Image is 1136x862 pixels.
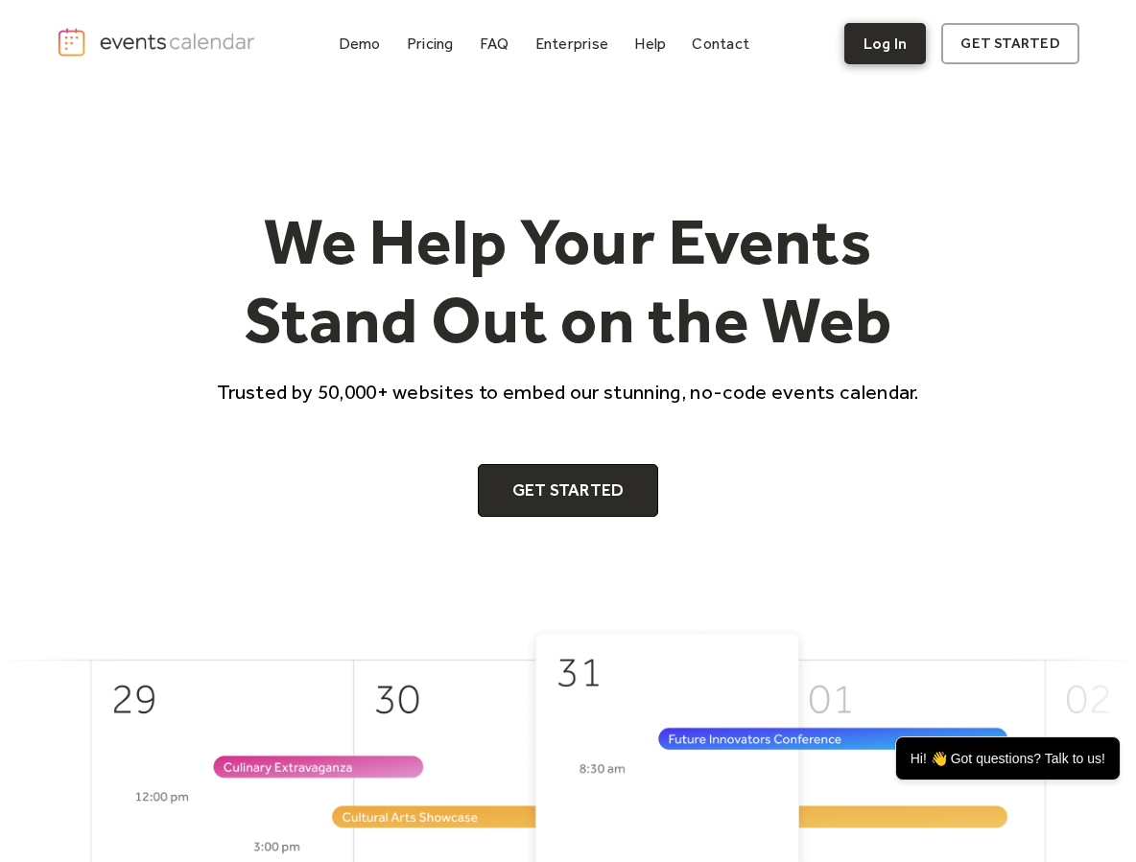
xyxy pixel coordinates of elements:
[472,31,517,57] a: FAQ
[399,31,461,57] a: Pricing
[844,23,926,64] a: Log In
[480,38,509,49] div: FAQ
[634,38,666,49] div: Help
[535,38,608,49] div: Enterprise
[200,202,936,359] h1: We Help Your Events Stand Out on the Web
[200,378,936,406] p: Trusted by 50,000+ websites to embed our stunning, no-code events calendar.
[478,464,659,518] a: Get Started
[528,31,616,57] a: Enterprise
[692,38,749,49] div: Contact
[331,31,389,57] a: Demo
[339,38,381,49] div: Demo
[407,38,454,49] div: Pricing
[684,31,757,57] a: Contact
[627,31,674,57] a: Help
[941,23,1078,64] a: get started
[57,27,259,58] a: home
